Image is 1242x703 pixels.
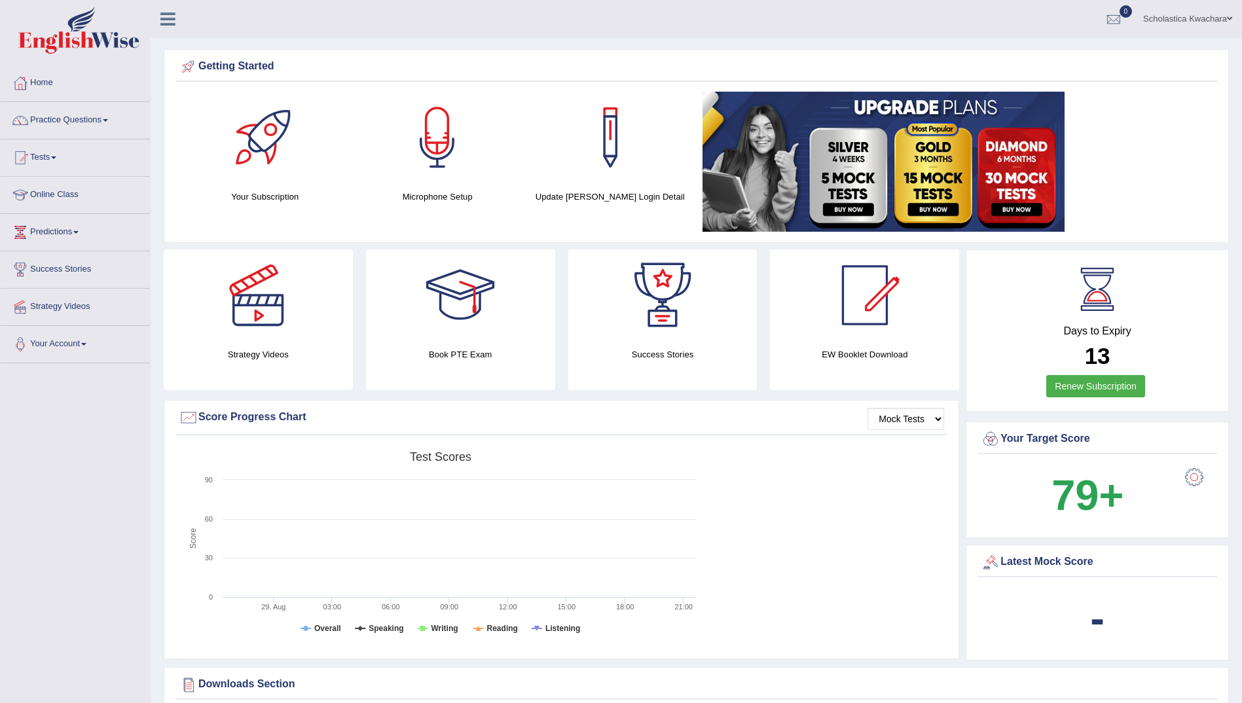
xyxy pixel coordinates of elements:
text: 06:00 [382,603,400,611]
text: 18:00 [616,603,634,611]
text: 12:00 [499,603,517,611]
text: 15:00 [557,603,575,611]
h4: EW Booklet Download [770,348,959,361]
b: 13 [1085,343,1110,369]
div: Getting Started [179,57,1214,77]
h4: Success Stories [568,348,758,361]
tspan: Test scores [410,450,471,463]
div: Downloads Section [179,675,1214,694]
a: Predictions [1,214,150,247]
h4: Strategy Videos [164,348,353,361]
tspan: 29. Aug [261,603,285,611]
h4: Your Subscription [185,190,344,204]
text: 21:00 [674,603,693,611]
b: 79+ [1051,471,1123,519]
a: Strategy Videos [1,289,150,321]
div: Score Progress Chart [179,408,944,427]
a: Your Account [1,326,150,359]
h4: Book PTE Exam [366,348,555,361]
a: Renew Subscription [1046,375,1145,397]
text: 0 [209,593,213,601]
h4: Microphone Setup [357,190,517,204]
div: Latest Mock Score [981,552,1214,572]
a: Online Class [1,177,150,209]
text: 90 [205,476,213,484]
tspan: Overall [314,624,341,633]
a: Success Stories [1,251,150,284]
div: Your Target Score [981,429,1214,449]
b: - [1090,594,1105,642]
tspan: Reading [487,624,518,633]
a: Practice Questions [1,102,150,135]
tspan: Listening [545,624,580,633]
tspan: Score [189,528,198,549]
tspan: Speaking [369,624,403,633]
text: 30 [205,554,213,562]
img: small5.jpg [703,92,1065,232]
text: 60 [205,515,213,523]
text: 09:00 [441,603,459,611]
h4: Update [PERSON_NAME] Login Detail [530,190,689,204]
tspan: Writing [431,624,458,633]
h4: Days to Expiry [981,325,1214,337]
a: Tests [1,139,150,172]
a: Home [1,65,150,98]
span: 0 [1120,5,1133,18]
text: 03:00 [323,603,342,611]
